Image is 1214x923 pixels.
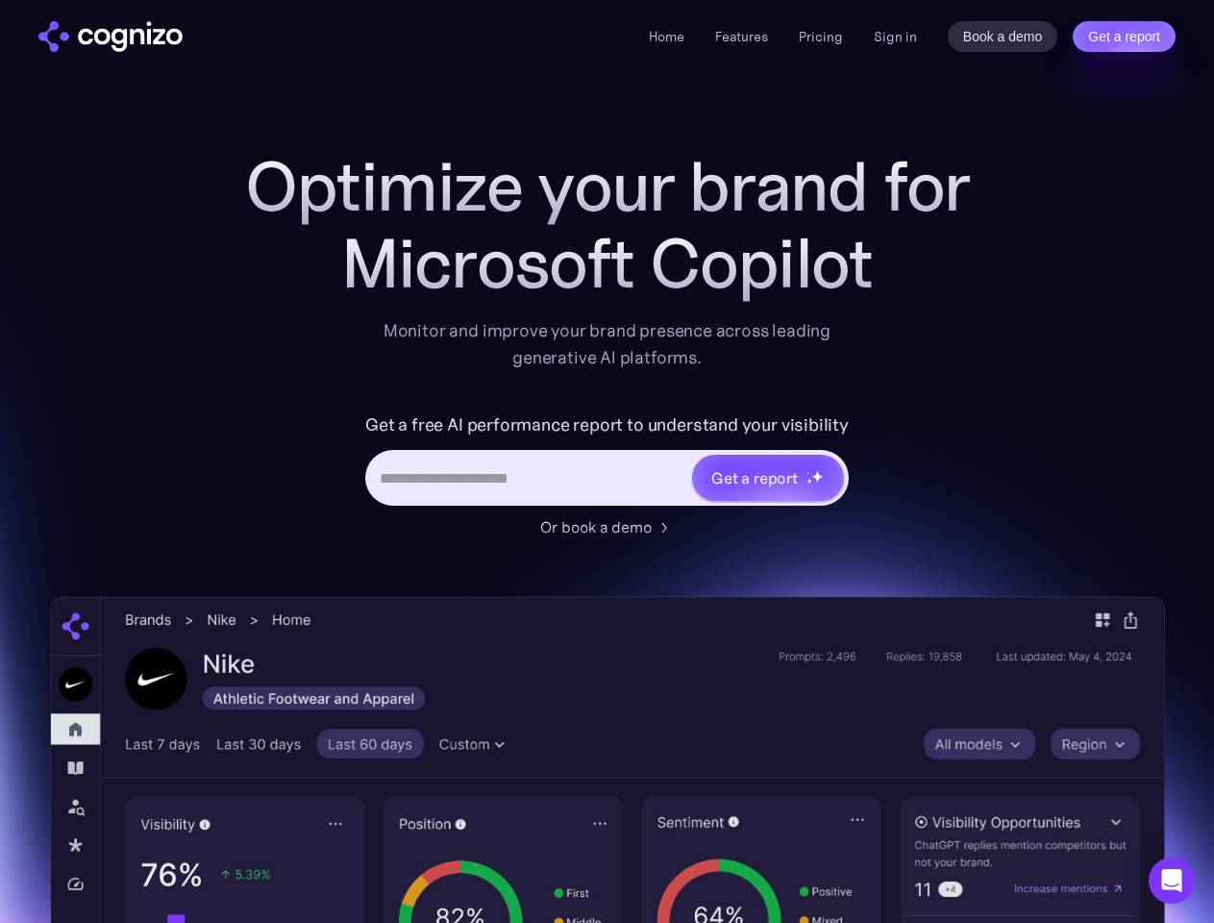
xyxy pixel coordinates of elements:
a: Sign in [874,25,917,48]
div: Monitor and improve your brand presence across leading generative AI platforms. [371,317,844,371]
a: Get a reportstarstarstar [690,453,846,503]
h1: Optimize your brand for [223,148,992,225]
a: Features [715,28,768,45]
label: Get a free AI performance report to understand your visibility [365,410,849,440]
form: Hero URL Input Form [365,410,849,506]
a: Book a demo [948,21,1058,52]
div: Microsoft Copilot [223,225,992,302]
a: Home [649,28,684,45]
a: home [38,21,183,52]
img: star [806,478,813,485]
img: star [811,470,824,483]
img: cognizo logo [38,21,183,52]
a: Get a report [1073,21,1176,52]
a: Pricing [799,28,843,45]
div: Open Intercom Messenger [1149,858,1195,904]
div: Get a report [711,466,798,489]
a: Or book a demo [540,515,675,538]
img: star [806,471,809,474]
div: Or book a demo [540,515,652,538]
